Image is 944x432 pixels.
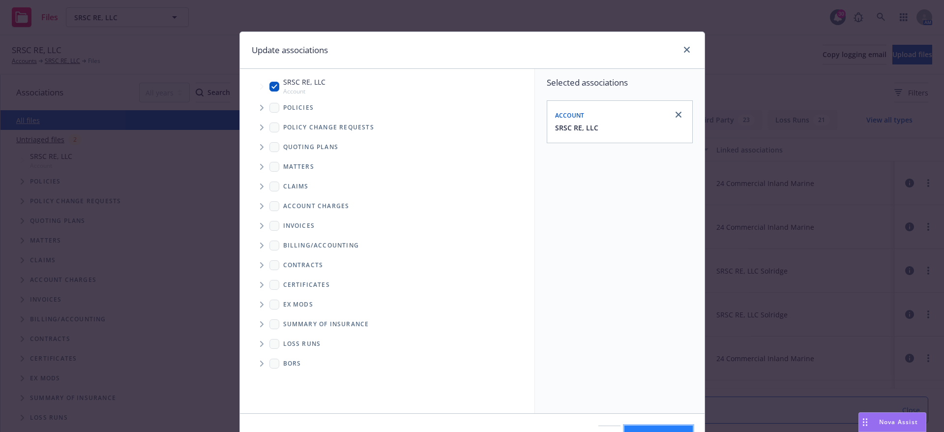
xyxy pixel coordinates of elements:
[283,262,324,268] span: Contracts
[555,123,598,133] button: SRSC RE, LLC
[283,321,369,327] span: Summary of insurance
[283,203,350,209] span: Account charges
[283,184,309,189] span: Claims
[283,361,301,367] span: BORs
[673,109,684,121] a: close
[283,282,330,288] span: Certificates
[240,75,534,235] div: Tree Example
[283,302,313,308] span: Ex Mods
[252,44,328,57] h1: Update associations
[859,413,871,432] div: Drag to move
[879,418,918,426] span: Nova Assist
[283,105,314,111] span: Policies
[283,243,359,248] span: Billing/Accounting
[283,77,325,87] span: SRSC RE, LLC
[240,236,534,373] div: Folder Tree Example
[555,111,585,120] span: Account
[283,124,374,130] span: Policy change requests
[547,77,693,89] span: Selected associations
[283,87,325,95] span: Account
[283,144,339,150] span: Quoting plans
[681,44,693,56] a: close
[283,164,314,170] span: Matters
[283,223,315,229] span: Invoices
[858,412,926,432] button: Nova Assist
[283,341,321,347] span: Loss Runs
